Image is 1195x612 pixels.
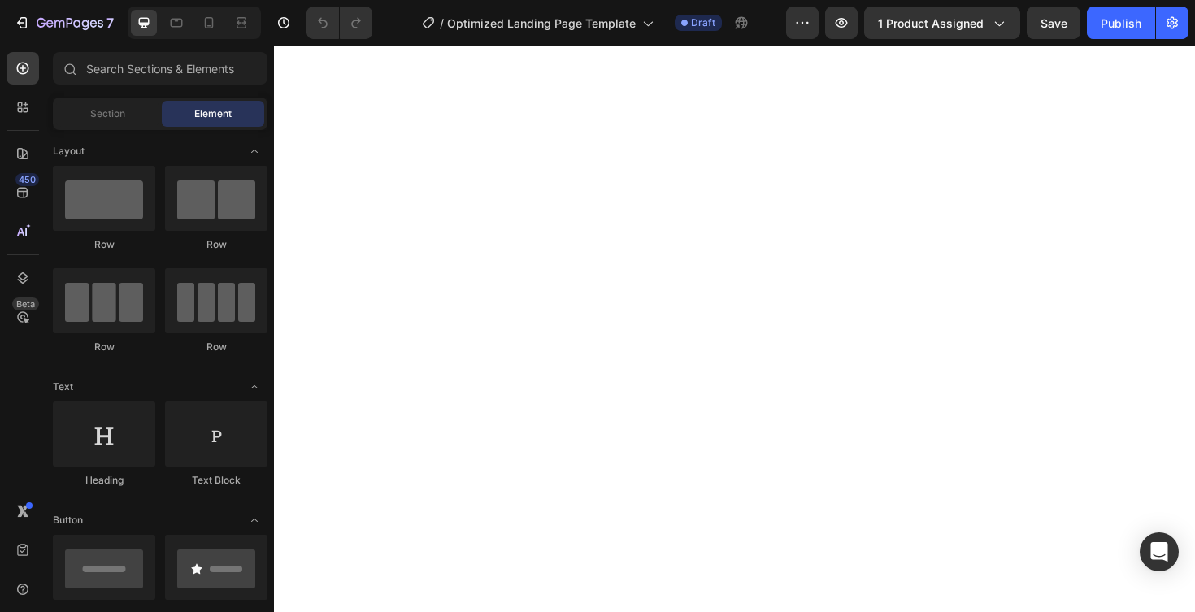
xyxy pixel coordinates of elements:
[194,106,232,121] span: Element
[53,340,155,354] div: Row
[241,507,267,533] span: Toggle open
[864,7,1020,39] button: 1 product assigned
[241,374,267,400] span: Toggle open
[691,15,715,30] span: Draft
[1140,532,1179,571] div: Open Intercom Messenger
[106,13,114,33] p: 7
[90,106,125,121] span: Section
[53,380,73,394] span: Text
[1027,7,1080,39] button: Save
[53,144,85,158] span: Layout
[7,7,121,39] button: 7
[165,473,267,488] div: Text Block
[53,513,83,527] span: Button
[165,340,267,354] div: Row
[241,138,267,164] span: Toggle open
[15,173,39,186] div: 450
[306,7,372,39] div: Undo/Redo
[53,237,155,252] div: Row
[1041,16,1067,30] span: Save
[53,473,155,488] div: Heading
[274,46,1195,612] iframe: Design area
[165,237,267,252] div: Row
[53,52,267,85] input: Search Sections & Elements
[12,297,39,310] div: Beta
[878,15,984,32] span: 1 product assigned
[440,15,444,32] span: /
[1087,7,1155,39] button: Publish
[1101,15,1141,32] div: Publish
[447,15,636,32] span: Optimized Landing Page Template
